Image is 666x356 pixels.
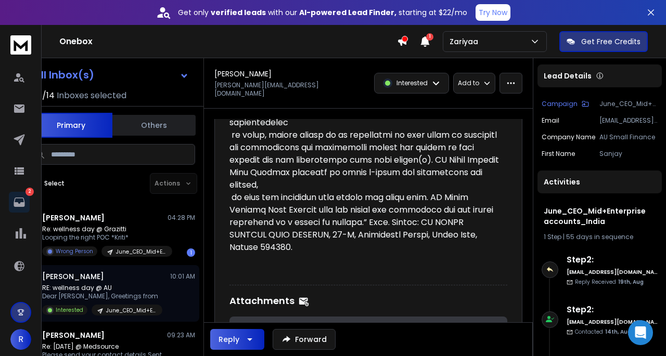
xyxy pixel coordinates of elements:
p: 04:28 PM [168,214,195,222]
h1: [PERSON_NAME] [214,69,272,79]
span: 19th, Aug [618,278,644,286]
span: 14 / 14 [34,89,55,102]
button: Get Free Credits [559,31,648,52]
p: Interested [396,79,428,87]
button: All Inbox(s) [25,64,197,85]
button: Others [112,114,196,137]
p: Add to [458,79,479,87]
div: Reply [219,334,239,345]
strong: verified leads [211,7,266,18]
div: Open Intercom Messenger [628,320,653,345]
p: June_CEO_Mid+Enterprise accounts_India [116,248,166,256]
p: 10:01 AM [170,272,195,281]
p: AU Small Finance [599,133,658,141]
h1: [PERSON_NAME] [42,213,105,223]
button: Forward [273,329,336,350]
h1: All Inbox(s) [34,70,94,80]
p: Get only with our starting at $22/mo [178,7,467,18]
p: 09:23 AM [167,331,195,339]
a: 2 [9,192,30,213]
p: Looping the right POC *Kriti* [42,233,167,242]
div: 1 [187,248,195,257]
p: Try Now [479,7,507,18]
p: Company Name [542,133,595,141]
p: Email [542,116,559,125]
h1: [PERSON_NAME] [42,330,105,340]
h6: Step 2 : [567,254,658,266]
h1: [PERSON_NAME] [42,271,104,282]
p: Re: [DATE] @ Medsource [42,342,162,351]
img: logo [10,35,31,55]
p: [PERSON_NAME][EMAIL_ADDRESS][DOMAIN_NAME] [214,81,365,98]
h1: Onebox [59,35,397,48]
p: Contacted [575,328,631,336]
p: Zariyaa [450,36,482,47]
span: 1 [426,33,433,41]
h3: Inboxes selected [57,89,126,102]
p: Sanjay [599,150,658,158]
h6: [EMAIL_ADDRESS][DOMAIN_NAME] [567,318,658,326]
h1: Attachments [229,294,294,308]
p: Interested [56,306,83,314]
p: 2 [25,188,34,196]
p: Wrong Person [56,247,93,255]
p: Reply Received [575,278,644,286]
button: Try Now [476,4,510,21]
button: Campaign [542,100,589,108]
p: June_CEO_Mid+Enterprise accounts_India [599,100,658,108]
p: Re: wellness day @ Grazitti [42,225,167,233]
p: June_CEO_Mid+Enterprise accounts_India [106,307,156,314]
p: image557885.png [234,321,468,333]
p: Campaign [542,100,578,108]
p: Get Free Credits [581,36,641,47]
button: Reply [210,329,264,350]
h6: [EMAIL_ADDRESS][DOMAIN_NAME] [567,268,658,276]
strong: AI-powered Lead Finder, [299,7,396,18]
button: R [10,329,31,350]
label: Select [44,179,65,188]
button: Primary [29,113,112,138]
div: Activities [537,170,662,193]
span: 1 Step [544,232,561,241]
p: Lead Details [544,71,592,81]
h1: June_CEO_Mid+Enterprise accounts_India [544,206,656,227]
h6: Step 2 : [567,304,658,316]
p: Dear [PERSON_NAME], Greetings from [42,292,162,300]
p: First Name [542,150,575,158]
div: | [544,233,656,241]
p: RE: wellness day @ AU [42,284,162,292]
span: 55 days in sequence [566,232,633,241]
p: [EMAIL_ADDRESS][DOMAIN_NAME] [599,116,658,125]
span: 14th, Aug [605,328,631,336]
